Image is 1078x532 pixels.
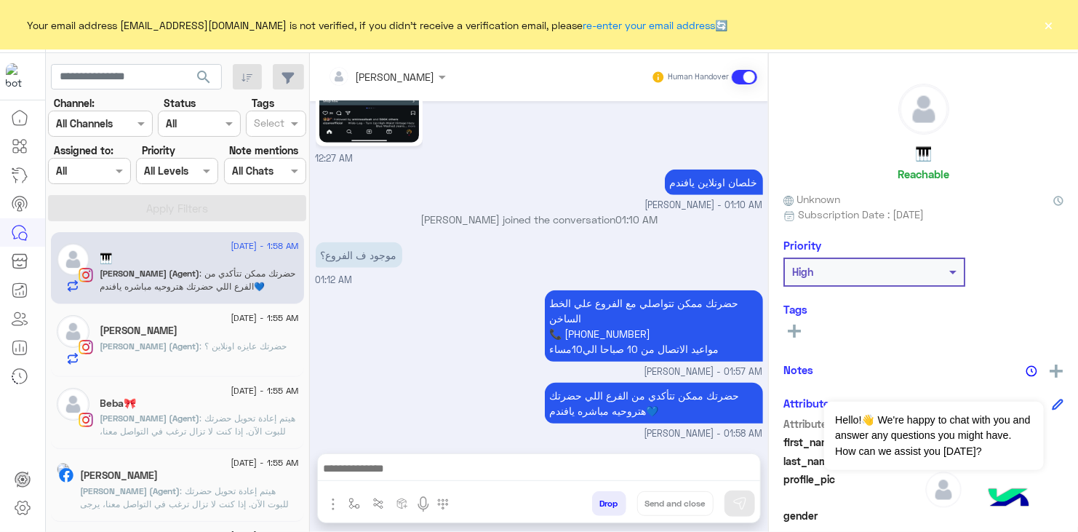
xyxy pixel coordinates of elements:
h5: Jana Abdelsattar [81,469,159,482]
img: notes [1026,365,1037,377]
span: [DATE] - 1:58 AM [231,239,298,253]
p: [PERSON_NAME] joined the conversation [316,212,763,227]
h5: Beba🎀 [100,397,137,410]
p: 27/8/2025, 1:10 AM [665,170,763,195]
h5: 🎹 [915,146,932,162]
span: [DATE] - 1:55 AM [231,384,298,397]
label: Note mentions [229,143,298,158]
button: Send and close [637,491,714,516]
img: defaultAdmin.png [57,388,89,421]
span: search [195,68,212,86]
span: Subscription Date : [DATE] [798,207,924,222]
button: Apply Filters [48,195,306,221]
span: gender [783,508,922,523]
button: Trigger scenario [367,491,391,515]
span: [DATE] - 1:55 AM [231,311,298,325]
button: search [186,64,222,95]
img: Instagram [79,340,93,354]
span: [PERSON_NAME] - 01:57 AM [644,365,763,379]
h6: Tags [783,303,1063,316]
span: profile_pic [783,472,922,505]
span: first_name [783,434,922,450]
span: Hello!👋 We're happy to chat with you and answer any questions you might have. How can we assist y... [824,402,1043,470]
img: Facebook [59,468,73,483]
img: send attachment [324,496,342,513]
span: [PERSON_NAME] (Agent) [100,341,200,352]
label: Priority [142,143,175,158]
img: make a call [437,499,449,510]
span: [DATE] - 1:55 AM [231,456,298,469]
span: حضرتك عايزه اونلاين ؟ [200,341,287,352]
button: × [1042,17,1056,32]
span: Your email address [EMAIL_ADDRESS][DOMAIN_NAME] is not verified, if you didn't receive a verifica... [28,17,728,33]
img: select flow [348,498,360,509]
img: send message [732,496,747,511]
img: create order [396,498,408,509]
span: null [925,508,1064,523]
img: defaultAdmin.png [899,84,949,134]
span: 01:10 AM [615,213,658,226]
label: Tags [252,95,274,111]
h6: Notes [783,363,813,376]
img: picture [57,463,70,476]
p: 27/8/2025, 1:58 AM [545,383,763,424]
span: [PERSON_NAME] (Agent) [81,485,180,496]
a: re-enter your email address [583,19,716,31]
label: Channel: [54,95,95,111]
span: last_name [783,453,922,469]
h6: Reachable [898,167,949,180]
label: Assigned to: [54,143,113,158]
span: [PERSON_NAME] - 01:10 AM [645,199,763,213]
img: Instagram [79,413,93,427]
p: 27/8/2025, 1:12 AM [316,242,402,268]
img: hulul-logo.png [983,474,1034,525]
img: Instagram [79,268,93,282]
img: defaultAdmin.png [57,315,89,348]
img: defaultAdmin.png [57,243,89,276]
p: 27/8/2025, 1:57 AM [545,290,763,362]
span: 01:12 AM [316,274,353,285]
span: Unknown [783,191,840,207]
h6: Attributes [783,397,835,410]
img: defaultAdmin.png [925,472,962,508]
span: 12:27 AM [316,153,354,164]
h5: 🎹 [100,253,113,265]
button: create order [391,491,415,515]
span: [PERSON_NAME] (Agent) [100,413,200,424]
button: Drop [592,491,626,516]
h6: Priority [783,239,821,252]
h5: Yooya Tota [100,325,178,337]
img: send voice note [415,496,432,513]
label: Status [164,95,196,111]
span: Attribute Name [783,416,922,432]
img: add [1050,365,1063,378]
img: Trigger scenario [372,498,384,509]
div: Select [252,115,284,134]
button: select flow [343,491,367,515]
span: [PERSON_NAME] - 01:58 AM [644,427,763,441]
small: Human Handover [668,71,729,83]
span: [PERSON_NAME] (Agent) [100,268,200,279]
img: 919860931428189 [6,63,32,90]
